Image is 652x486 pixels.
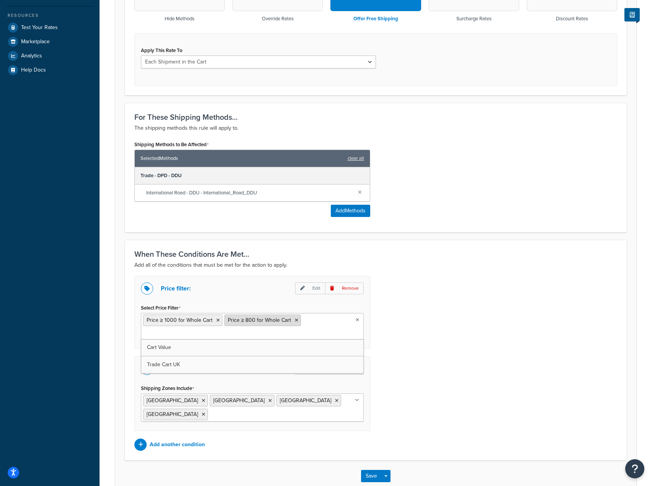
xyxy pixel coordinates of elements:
[134,124,617,133] p: The shipping methods this rule will apply to.
[134,250,617,258] h3: When These Conditions Are Met...
[147,360,180,369] span: Trade Cart UK
[141,305,181,311] label: Select Price Filter
[141,385,194,391] label: Shipping Zones Include
[146,188,352,198] span: International Road - DDU - International_Road_DDU
[213,396,265,404] span: [GEOGRAPHIC_DATA]
[21,67,46,73] span: Help Docs
[625,459,644,478] button: Open Resource Center
[135,167,370,184] div: Trade - DPD - DDU
[280,396,331,404] span: [GEOGRAPHIC_DATA]
[295,282,325,294] p: Edit
[331,205,370,217] button: AddMethods
[134,113,617,121] h3: For These Shipping Methods...
[21,39,50,45] span: Marketplace
[6,49,94,63] a: Analytics
[147,316,212,324] span: Price ≥ 1000 for Whole Cart
[228,316,291,324] span: Price ≥ 800 for Whole Cart
[6,63,94,77] a: Help Docs
[262,16,294,21] h3: Override Rates
[21,24,58,31] span: Test Your Rates
[141,47,182,53] label: Apply This Rate To
[147,396,198,404] span: [GEOGRAPHIC_DATA]
[353,16,398,21] h3: Offer Free Shipping
[134,261,617,270] p: Add all of the conditions that must be met for the action to apply.
[141,339,363,356] a: Cart Value
[325,282,364,294] p: Remove
[147,410,198,418] span: [GEOGRAPHIC_DATA]
[161,283,191,294] p: Price filter:
[6,35,94,49] a: Marketplace
[6,21,94,34] a: Test Your Rates
[141,153,344,164] span: Selected Methods
[6,12,94,19] div: Resources
[150,439,205,450] p: Add another condition
[348,153,364,164] a: clear all
[165,16,194,21] h3: Hide Methods
[147,343,171,351] span: Cart Value
[141,356,363,373] a: Trade Cart UK
[456,16,492,21] h3: Surcharge Rates
[556,16,588,21] h3: Discount Rates
[21,53,42,59] span: Analytics
[624,8,640,21] button: Show Help Docs
[134,142,209,148] label: Shipping Methods to Be Affected
[361,470,382,482] button: Save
